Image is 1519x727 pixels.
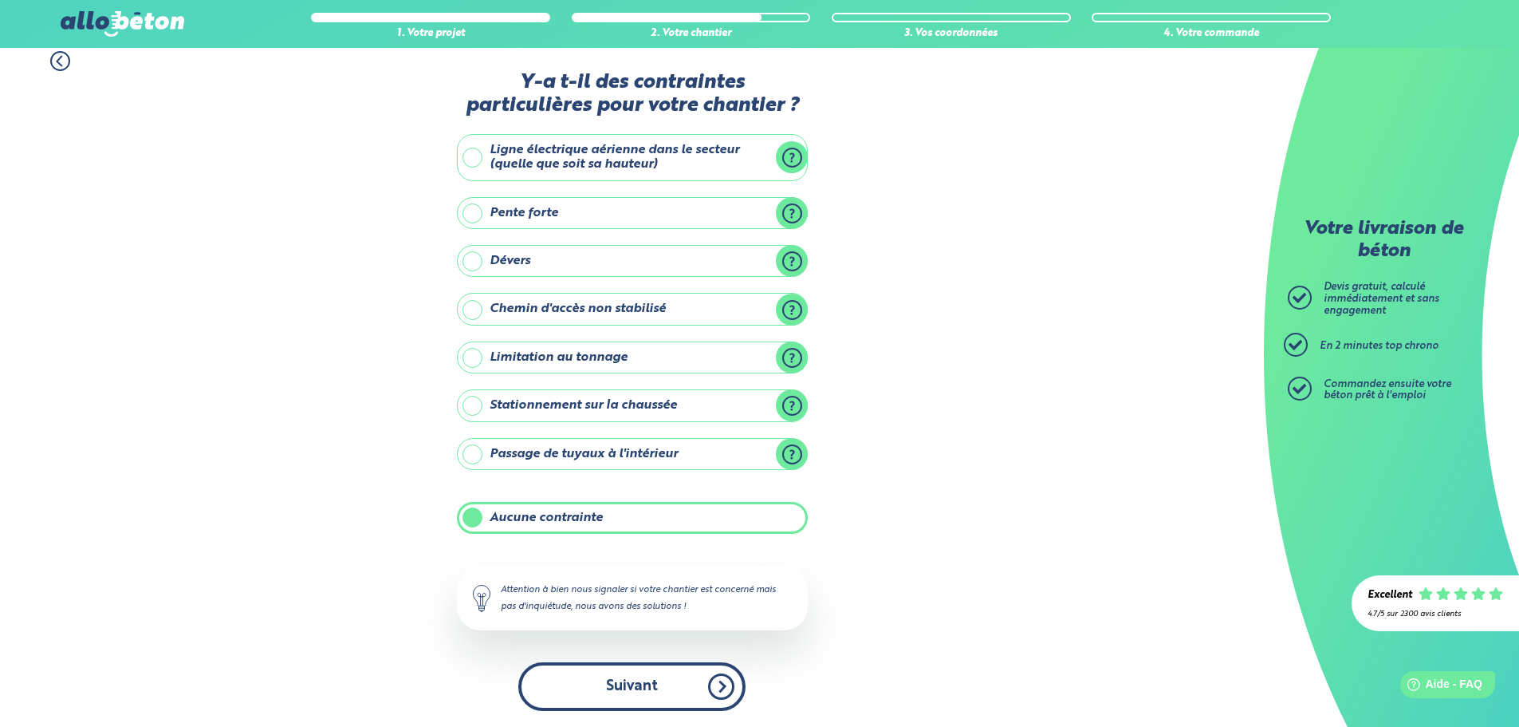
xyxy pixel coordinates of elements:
div: 4. Votre commande [1092,28,1331,40]
label: Aucune contrainte [457,502,808,534]
label: Limitation au tonnage [457,342,808,373]
div: 2. Votre chantier [572,28,811,40]
iframe: Help widget launcher [1377,665,1501,709]
label: Chemin d'accès non stabilisé [457,293,808,325]
label: Pente forte [457,197,808,229]
button: Suivant [518,662,746,711]
div: 1. Votre projet [311,28,550,40]
label: Passage de tuyaux à l'intérieur [457,438,808,470]
img: allobéton [61,11,183,37]
div: Attention à bien nous signaler si votre chantier est concerné mais pas d'inquiétude, nous avons d... [457,566,808,630]
label: Stationnement sur la chaussée [457,389,808,421]
label: Dévers [457,245,808,277]
div: 3. Vos coordonnées [832,28,1071,40]
label: Ligne électrique aérienne dans le secteur (quelle que soit sa hauteur) [457,134,808,181]
label: Y-a t-il des contraintes particulières pour votre chantier ? [457,71,808,118]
